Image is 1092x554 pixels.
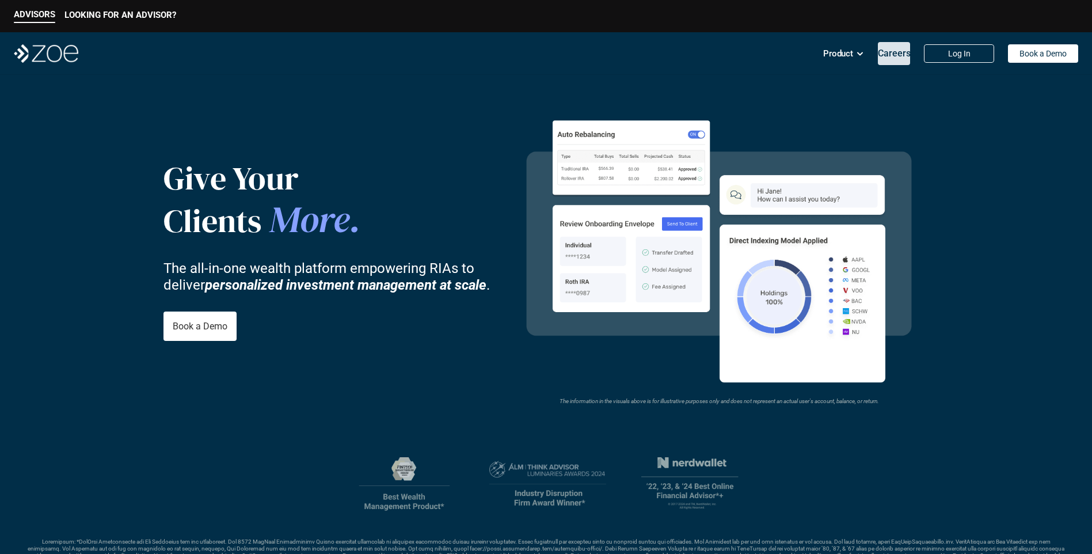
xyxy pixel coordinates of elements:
p: The all-in-one wealth platform empowering RIAs to deliver . [163,260,509,294]
p: Book a Demo [173,321,227,332]
p: Clients [163,198,429,242]
span: More [269,194,349,244]
span: . [349,194,361,244]
p: Product [823,45,853,62]
a: Book a Demo [1008,44,1078,63]
a: Book a Demo [163,312,237,341]
p: ADVISORS [14,9,55,20]
p: Give Your [163,159,429,198]
em: The information in the visuals above is for illustrative purposes only and does not represent an ... [559,398,878,404]
p: LOOKING FOR AN ADVISOR? [64,10,176,20]
a: Careers [878,42,910,65]
p: Book a Demo [1019,49,1067,59]
p: Careers [878,48,911,59]
p: Log In [948,49,971,59]
strong: personalized investment management at scale [205,276,486,293]
a: Log In [924,44,994,63]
